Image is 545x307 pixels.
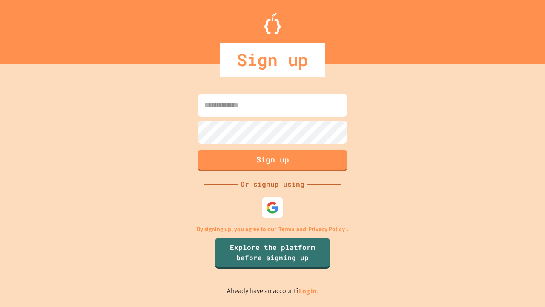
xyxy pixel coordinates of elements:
[278,225,294,234] a: Terms
[220,43,325,77] div: Sign up
[227,286,318,296] p: Already have an account?
[509,273,536,298] iframe: chat widget
[238,179,307,189] div: Or signup using
[474,236,536,272] iframe: chat widget
[308,225,345,234] a: Privacy Policy
[198,150,347,171] button: Sign up
[266,201,279,214] img: google-icon.svg
[197,225,349,234] p: By signing up, you agree to our and .
[215,238,330,269] a: Explore the platform before signing up
[264,13,281,34] img: Logo.svg
[299,287,318,295] a: Log in.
